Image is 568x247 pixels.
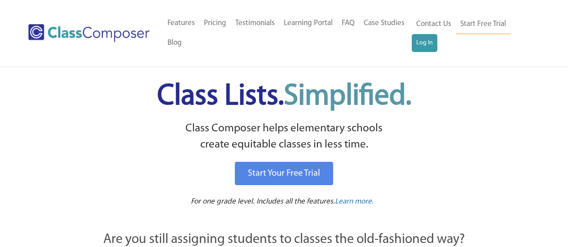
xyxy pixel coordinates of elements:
[335,196,374,208] a: Learn more.
[157,82,411,111] span: Class Lists.
[231,13,279,33] a: Testimonials
[163,33,186,53] a: Blog
[54,121,515,153] p: Class Composer helps elementary schools create equitable classes in less time.
[456,14,511,35] a: Start Free Trial
[28,24,150,42] img: Class Composer
[337,13,359,33] a: FAQ
[163,13,412,53] nav: Header Menu
[235,162,333,185] a: Start Your Free Trial
[199,13,231,33] a: Pricing
[359,13,409,33] a: Case Studies
[412,34,437,52] a: Log In
[248,169,320,178] span: Start Your Free Trial
[279,13,337,33] a: Learning Portal
[163,13,199,33] a: Features
[335,198,374,205] span: Learn more.
[284,82,411,111] span: Simplified.
[191,198,335,205] span: For one grade level. Includes all the features.
[412,14,533,52] nav: Header Menu
[412,14,456,34] a: Contact Us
